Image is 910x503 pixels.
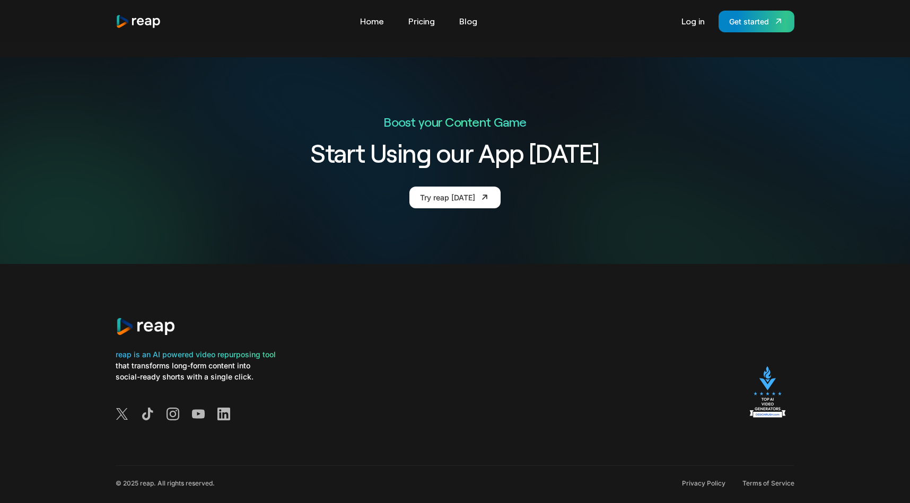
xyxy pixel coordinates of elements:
div: © 2025 reap. All rights reserved. [116,479,215,488]
a: Get started [719,11,794,32]
p: Boost your Content Game [251,113,659,130]
div: Get started [729,16,769,27]
a: Home [355,13,389,30]
a: Terms of Service [742,479,794,488]
div: reap is an AI powered video repurposing tool [116,349,276,360]
a: Blog [454,13,483,30]
div: Try reap [DATE] [420,192,475,203]
a: Try reap [DATE] [409,187,501,208]
a: Pricing [403,13,440,30]
a: home [116,14,161,29]
div: that transforms long-form content into social-ready shorts with a single click. [116,360,276,382]
h2: Start Using our App [DATE] [251,136,659,169]
a: Privacy Policy [682,479,725,488]
a: Log in [676,13,710,30]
